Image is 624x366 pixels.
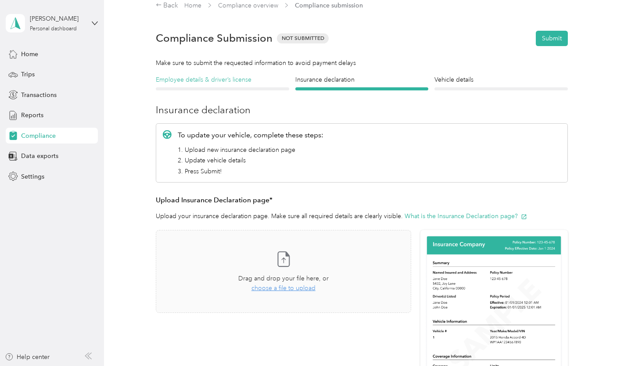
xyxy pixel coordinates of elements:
button: Help center [5,352,50,362]
span: Reports [21,111,43,120]
iframe: Everlance-gr Chat Button Frame [575,317,624,366]
p: To update your vehicle, complete these steps: [178,130,323,140]
li: 1. Upload new insurance declaration page [178,145,323,154]
span: Transactions [21,90,57,100]
span: Settings [21,172,44,181]
h4: Employee details & driver’s license [156,75,289,84]
h4: Vehicle details [434,75,568,84]
span: Compliance submission [295,1,363,10]
button: What is the Insurance Declaration page? [405,212,527,221]
a: Home [184,2,201,9]
span: Compliance [21,131,56,140]
p: Upload your insurance declaration page. Make sure all required details are clearly visible. [156,212,568,221]
h1: Compliance Submission [156,32,273,44]
span: Trips [21,70,35,79]
div: Personal dashboard [30,26,77,32]
span: Home [21,50,38,59]
button: Submit [536,31,568,46]
h4: Insurance declaration [295,75,429,84]
li: 2. Update vehicle details [178,156,323,165]
a: Compliance overview [218,2,278,9]
span: Data exports [21,151,58,161]
span: Drag and drop your file here, or [238,275,329,282]
div: [PERSON_NAME] [30,14,85,23]
h3: Insurance declaration [156,103,568,117]
span: Drag and drop your file here, orchoose a file to upload [156,230,411,312]
h3: Upload Insurance Declaration page* [156,195,568,206]
li: 3. Press Submit! [178,167,323,176]
div: Make sure to submit the requested information to avoid payment delays [156,58,568,68]
div: Back [156,0,179,11]
span: choose a file to upload [251,284,316,292]
span: Not Submitted [277,33,329,43]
